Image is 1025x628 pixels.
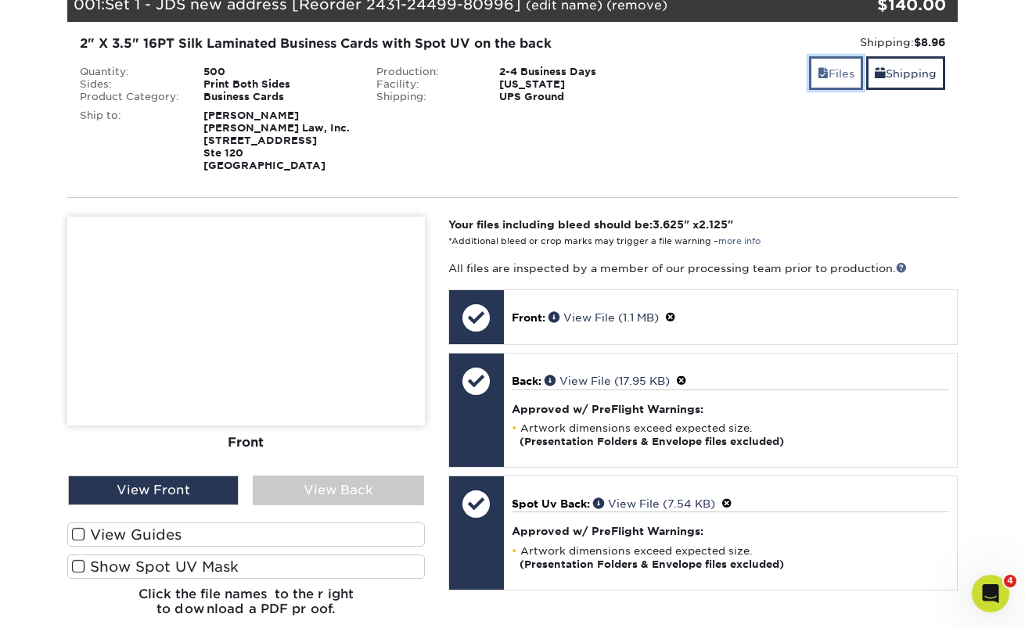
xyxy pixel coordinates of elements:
a: View File (1.1 MB) [548,311,659,324]
span: 2.125 [699,218,728,231]
div: Print Both Sides [192,78,365,91]
div: Sides: [68,78,192,91]
div: Quantity: [68,66,192,78]
div: Product Category: [68,91,192,103]
strong: (Presentation Folders & Envelope files excluded) [520,558,784,570]
div: [US_STATE] [487,78,660,91]
span: files [818,67,829,80]
div: Ship to: [68,109,192,172]
strong: Your files including bleed should be: " x " [448,218,733,231]
span: Spot Uv Back: [512,497,590,510]
label: View Guides [67,522,425,547]
strong: $8.96 [914,36,945,48]
div: Production: [365,66,488,78]
div: View Back [253,475,423,505]
span: Back: [512,375,541,387]
div: Shipping: [672,34,945,50]
li: Artwork dimensions exceed expected size. [512,422,949,448]
h4: Approved w/ PreFlight Warnings: [512,403,949,415]
div: 2" X 3.5" 16PT Silk Laminated Business Cards with Spot UV on the back [80,34,649,53]
a: more info [718,236,761,246]
div: UPS Ground [487,91,660,103]
h4: Approved w/ PreFlight Warnings: [512,525,949,537]
a: View File (7.54 KB) [593,497,715,510]
div: Shipping: [365,91,488,103]
div: 2-4 Business Days [487,66,660,78]
span: 4 [1004,575,1016,587]
div: Facility: [365,78,488,91]
div: Business Cards [192,91,365,103]
a: View File (17.95 KB) [545,375,670,387]
iframe: Intercom live chat [972,575,1009,612]
small: *Additional bleed or crop marks may trigger a file warning – [448,236,761,246]
a: Shipping [866,56,945,90]
div: View Front [68,475,239,505]
p: All files are inspected by a member of our processing team prior to production. [448,260,958,276]
strong: (Presentation Folders & Envelope files excluded) [520,436,784,447]
label: Show Spot UV Mask [67,554,425,579]
span: Front: [512,311,545,324]
a: Files [809,56,863,90]
span: shipping [875,67,886,80]
li: Artwork dimensions exceed expected size. [512,544,949,571]
div: Front [67,425,425,460]
strong: [PERSON_NAME] [PERSON_NAME] Law, Inc. [STREET_ADDRESS] Ste 120 [GEOGRAPHIC_DATA] [203,109,350,171]
div: 500 [192,66,365,78]
span: 3.625 [653,218,684,231]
